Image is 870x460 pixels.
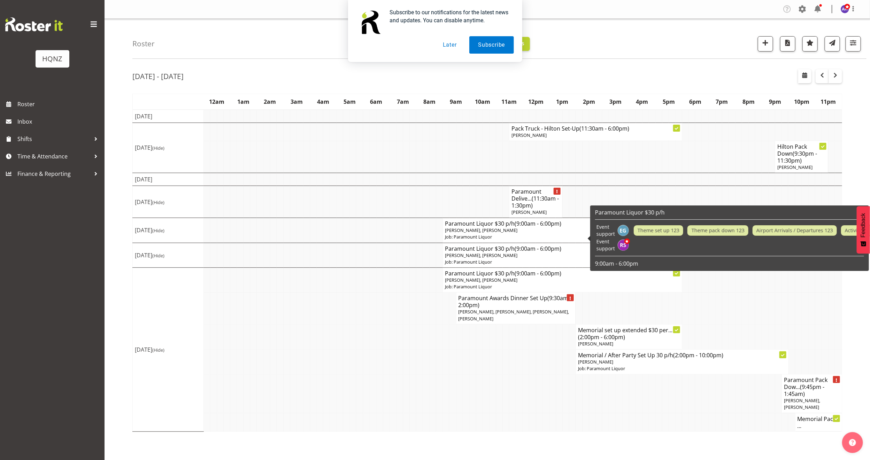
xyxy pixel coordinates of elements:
td: [DATE] [133,110,204,123]
th: 11am [496,94,523,110]
span: (9:00am - 6:00pm) [515,270,561,277]
p: Job: Paramount Liquor [578,365,786,372]
th: 12am [203,94,230,110]
span: [PERSON_NAME], [PERSON_NAME] [784,397,820,410]
img: notification icon [356,8,384,36]
td: Event support [595,238,616,252]
span: [PERSON_NAME], [PERSON_NAME] [445,277,517,283]
img: rebecca-shaw5948.jpg [618,240,629,251]
th: 9pm [762,94,788,110]
th: 6pm [682,94,709,110]
span: Shifts [17,134,91,144]
th: 1am [230,94,256,110]
td: [DATE] [133,218,204,243]
span: Theme pack down 123 [692,227,745,234]
img: help-xxl-2.png [849,439,856,446]
h4: Memorial Pack ... [798,415,840,429]
td: [DATE] [133,243,204,267]
button: Select a specific date within the roster. [798,69,811,83]
th: 10pm [788,94,815,110]
h4: Paramount Liquor $30 p/h [445,220,680,227]
th: 4pm [629,94,655,110]
span: Inbox [17,116,101,127]
th: 3pm [602,94,629,110]
p: Job: Paramount Liquor [445,259,680,265]
img: ella-gutschlag1251.jpg [618,225,629,236]
th: 1pm [549,94,576,110]
button: Feedback - Show survey [857,206,870,254]
th: 2am [257,94,283,110]
th: 11pm [815,94,842,110]
p: 9:00am - 6:00pm [595,260,864,267]
span: (Hide) [152,199,164,205]
span: Finance & Reporting [17,169,91,179]
span: [PERSON_NAME], [PERSON_NAME] [445,252,517,258]
th: 12pm [523,94,549,110]
h4: Pack Truck - Hilton Set-Up [511,125,680,132]
h4: Paramount Pack Dow... [784,376,840,397]
h4: Paramount Awards Dinner Set Up [459,295,573,309]
th: 5am [337,94,363,110]
th: 4am [310,94,336,110]
h4: Memorial / After Party Set Up 30 p/h [578,352,786,359]
span: (9:30am - 2:00pm) [459,294,572,309]
p: Job: Paramount Liquor [445,234,680,240]
span: (2:00pm - 6:00pm) [578,333,625,341]
h6: Paramount Liquor $30 p/h [595,209,864,216]
td: Event support [595,223,616,238]
th: 8am [416,94,443,110]
span: (Hide) [152,227,164,234]
span: [PERSON_NAME] [511,209,547,215]
span: (Hide) [152,347,164,353]
td: [DATE] [133,267,204,431]
th: 8pm [735,94,762,110]
h2: [DATE] - [DATE] [132,72,184,81]
span: Roster [17,99,101,109]
h4: Paramount Delive... [511,188,560,209]
span: (9:45pm - 1:45am) [784,383,824,398]
span: (9:30pm - 11:30pm) [777,150,817,164]
h4: Memorial set up extended $30 per... [578,327,680,341]
td: [DATE] [133,173,204,186]
span: (Hide) [152,252,164,259]
span: Feedback [860,213,867,237]
h4: Paramount Liquor $30 p/h [445,270,680,277]
th: 10am [469,94,496,110]
span: [PERSON_NAME] [511,132,547,138]
th: 2pm [576,94,602,110]
th: 9am [443,94,469,110]
span: (11:30am - 6:00pm) [579,125,629,132]
td: [DATE] [133,123,204,173]
span: (Hide) [152,145,164,151]
h4: Hilton Pack Down [777,143,826,164]
p: Job: Paramount Liquor [445,283,680,290]
span: (11:30am - 1:30pm) [511,195,559,209]
button: Later [434,36,465,54]
span: (9:00am - 6:00pm) [515,220,561,227]
span: [PERSON_NAME] [578,359,613,365]
span: [PERSON_NAME] [578,341,613,347]
th: 7am [390,94,416,110]
h4: Paramount Liquor $30 p/h [445,245,680,252]
span: [PERSON_NAME], [PERSON_NAME], [PERSON_NAME], [PERSON_NAME] [459,309,569,321]
span: [PERSON_NAME] [777,164,813,170]
span: Theme set up 123 [638,227,679,234]
span: Airport Arrivals / Departures 123 [756,227,833,234]
th: 5pm [655,94,682,110]
span: [PERSON_NAME], [PERSON_NAME] [445,227,517,233]
th: 6am [363,94,390,110]
button: Subscribe [469,36,514,54]
span: (2:00pm - 10:00pm) [673,351,723,359]
span: Time & Attendance [17,151,91,162]
td: [DATE] [133,186,204,218]
th: 7pm [709,94,735,110]
div: Subscribe to our notifications for the latest news and updates. You can disable anytime. [384,8,514,24]
th: 3am [283,94,310,110]
span: (9:00am - 6:00pm) [515,245,561,252]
